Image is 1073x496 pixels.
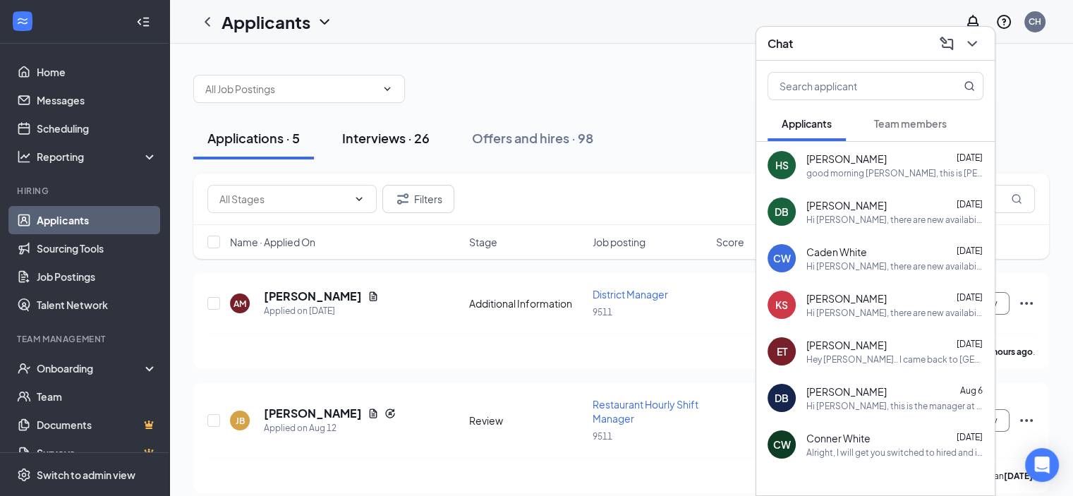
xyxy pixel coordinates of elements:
[230,235,315,249] span: Name · Applied On
[773,251,791,265] div: CW
[37,114,157,143] a: Scheduling
[806,291,887,306] span: [PERSON_NAME]
[995,13,1012,30] svg: QuestionInfo
[768,73,935,99] input: Search applicant
[37,439,157,467] a: SurveysCrown
[264,421,396,435] div: Applied on Aug 12
[716,235,744,249] span: Score
[768,36,793,52] h3: Chat
[37,234,157,262] a: Sourcing Tools
[960,385,983,396] span: Aug 6
[199,13,216,30] svg: ChevronLeft
[37,86,157,114] a: Messages
[384,408,396,419] svg: Reapply
[37,291,157,319] a: Talent Network
[264,304,379,318] div: Applied on [DATE]
[264,406,362,421] h5: [PERSON_NAME]
[316,13,333,30] svg: ChevronDown
[593,288,668,301] span: District Manager
[806,353,983,365] div: Hey [PERSON_NAME].. I came back to [GEOGRAPHIC_DATA] So If you need me this week I will be here T...
[957,292,983,303] span: [DATE]
[205,81,376,97] input: All Job Postings
[981,346,1033,357] b: 11 hours ago
[342,129,430,147] div: Interviews · 26
[773,437,791,452] div: CW
[775,298,788,312] div: KS
[938,35,955,52] svg: ComposeMessage
[874,117,947,130] span: Team members
[353,193,365,205] svg: ChevronDown
[1018,412,1035,429] svg: Ellipses
[806,307,983,319] div: Hi [PERSON_NAME], there are new availabilities for an interview. This is a reminder to schedule y...
[593,307,612,317] span: 9511
[806,260,983,272] div: Hi [PERSON_NAME], there are new availabilities for an interview. This is a reminder to schedule y...
[775,205,789,219] div: DB
[806,152,887,166] span: [PERSON_NAME]
[17,333,154,345] div: Team Management
[17,468,31,482] svg: Settings
[806,167,983,179] div: good morning [PERSON_NAME], this is [PERSON_NAME] from burger king, i was wondering if you are st...
[806,400,983,412] div: Hi [PERSON_NAME], this is the manager at Burger King Your interview with us for the Crew Team Mem...
[957,432,983,442] span: [DATE]
[37,382,157,411] a: Team
[382,83,393,95] svg: ChevronDown
[806,431,871,445] span: Conner White
[593,235,645,249] span: Job posting
[964,80,975,92] svg: MagnifyingGlass
[775,158,789,172] div: HS
[37,206,157,234] a: Applicants
[37,58,157,86] a: Home
[472,129,593,147] div: Offers and hires · 98
[961,32,983,55] button: ChevronDown
[957,152,983,163] span: [DATE]
[1011,193,1022,205] svg: MagnifyingGlass
[593,431,612,442] span: 9511
[17,185,154,197] div: Hiring
[236,415,245,427] div: JB
[957,246,983,256] span: [DATE]
[806,245,867,259] span: Caden White
[264,289,362,304] h5: [PERSON_NAME]
[368,291,379,302] svg: Document
[782,117,832,130] span: Applicants
[17,150,31,164] svg: Analysis
[806,198,887,212] span: [PERSON_NAME]
[935,32,958,55] button: ComposeMessage
[37,468,135,482] div: Switch to admin view
[964,35,981,52] svg: ChevronDown
[469,413,584,428] div: Review
[382,185,454,213] button: Filter Filters
[1029,16,1041,28] div: CH
[957,199,983,210] span: [DATE]
[234,298,246,310] div: AM
[16,14,30,28] svg: WorkstreamLogo
[806,338,887,352] span: [PERSON_NAME]
[806,214,983,226] div: Hi [PERSON_NAME], there are new availabilities for an interview. This is a reminder to schedule y...
[806,447,983,459] div: Alright, I will get you switched to hired and it will send a link to fill out more paperwork as w...
[957,339,983,349] span: [DATE]
[37,361,145,375] div: Onboarding
[1018,295,1035,312] svg: Ellipses
[37,150,158,164] div: Reporting
[17,361,31,375] svg: UserCheck
[593,398,698,425] span: Restaurant Hourly Shift Manager
[207,129,300,147] div: Applications · 5
[469,235,497,249] span: Stage
[777,344,787,358] div: ET
[775,391,789,405] div: DB
[469,296,584,310] div: Additional Information
[219,191,348,207] input: All Stages
[806,385,887,399] span: [PERSON_NAME]
[964,13,981,30] svg: Notifications
[394,190,411,207] svg: Filter
[37,262,157,291] a: Job Postings
[1004,471,1033,481] b: [DATE]
[136,15,150,29] svg: Collapse
[368,408,379,419] svg: Document
[37,411,157,439] a: DocumentsCrown
[1025,448,1059,482] div: Open Intercom Messenger
[222,10,310,34] h1: Applicants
